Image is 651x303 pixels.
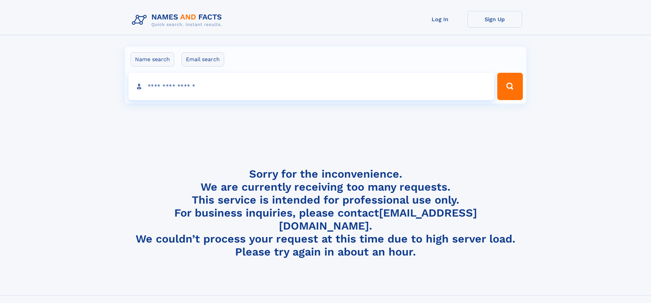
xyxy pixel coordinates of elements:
[131,52,174,67] label: Name search
[129,11,228,29] img: Logo Names and Facts
[467,11,522,28] a: Sign Up
[279,206,477,232] a: [EMAIL_ADDRESS][DOMAIN_NAME]
[181,52,224,67] label: Email search
[413,11,467,28] a: Log In
[497,73,523,100] button: Search Button
[129,167,522,259] h4: Sorry for the inconvenience. We are currently receiving too many requests. This service is intend...
[128,73,494,100] input: search input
